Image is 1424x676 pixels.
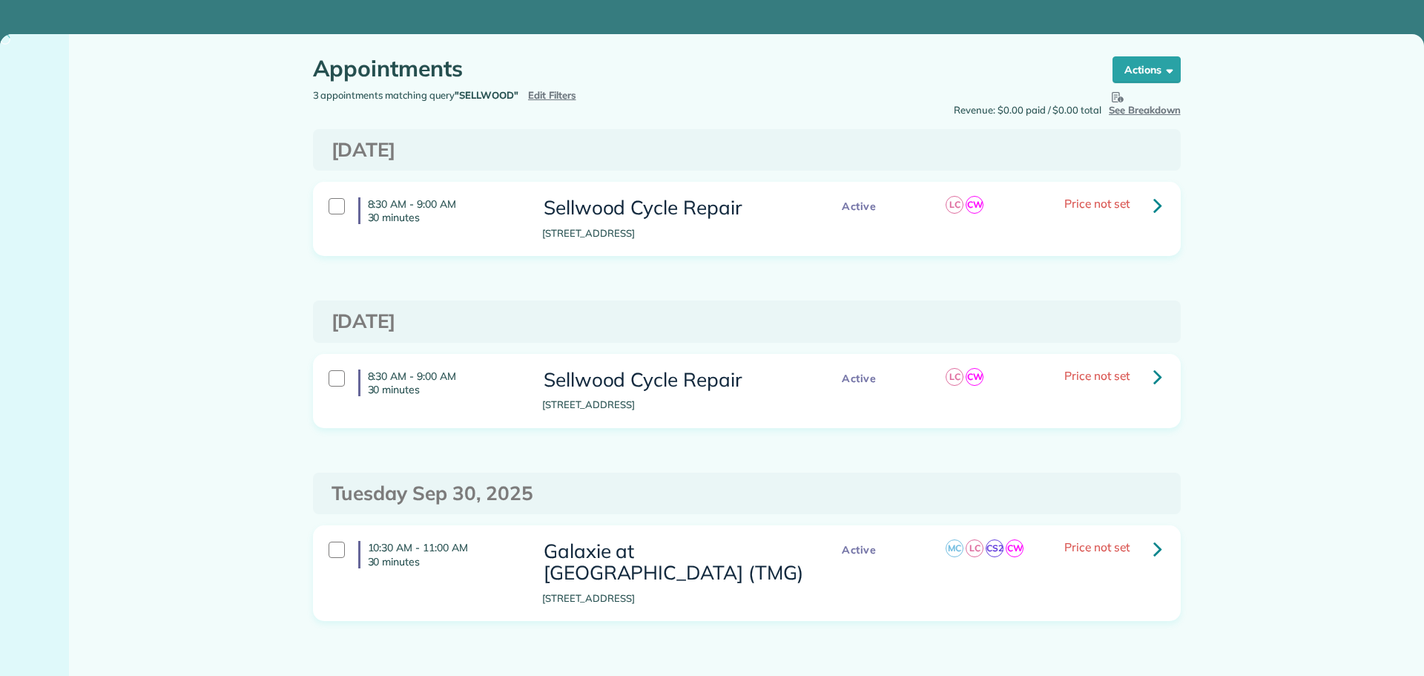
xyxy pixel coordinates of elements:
span: LC [966,539,983,557]
h3: Tuesday Sep 30, 2025 [332,483,1162,505]
h4: 10:30 AM - 11:00 AM [358,541,520,568]
span: See Breakdown [1109,88,1181,116]
span: CW [966,368,983,386]
h3: Galaxie at [GEOGRAPHIC_DATA] (TMG) [542,541,805,583]
h4: 8:30 AM - 9:00 AM [358,370,520,396]
button: Actions [1112,56,1181,83]
p: 30 minutes [368,383,520,396]
span: Active [834,197,883,216]
span: LC [946,368,963,386]
span: CW [966,196,983,214]
span: Price not set [1064,196,1130,211]
p: [STREET_ADDRESS] [542,591,805,606]
span: CS2 [986,539,1003,557]
h3: Sellwood Cycle Repair [542,370,805,391]
span: CW [1006,539,1023,557]
span: MC [946,539,963,557]
div: 3 appointments matching query [302,88,747,103]
span: Revenue: $0.00 paid / $0.00 total [954,103,1101,118]
h3: [DATE] [332,311,1162,332]
button: See Breakdown [1109,88,1181,118]
h4: 8:30 AM - 9:00 AM [358,197,520,224]
span: Active [834,370,883,388]
p: 30 minutes [368,555,520,568]
p: 30 minutes [368,211,520,224]
a: Edit Filters [528,89,576,101]
span: Price not set [1064,539,1130,554]
span: Active [834,541,883,559]
p: [STREET_ADDRESS] [542,398,805,413]
h1: Appointments [313,56,1084,81]
span: LC [946,196,963,214]
p: [STREET_ADDRESS] [542,226,805,241]
span: Price not set [1064,368,1130,383]
strong: "SELLWOOD" [455,89,518,101]
h3: Sellwood Cycle Repair [542,197,805,219]
h3: [DATE] [332,140,1162,161]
